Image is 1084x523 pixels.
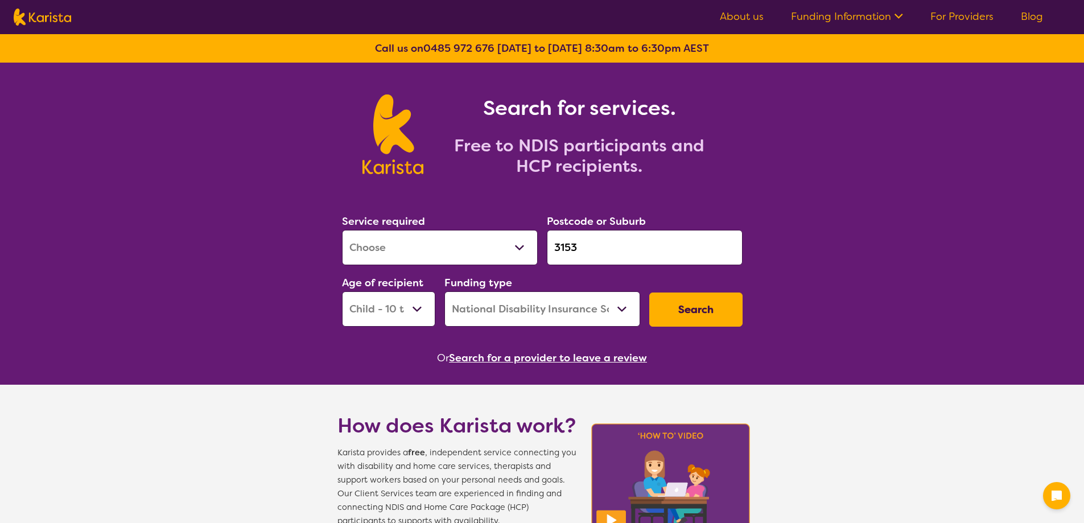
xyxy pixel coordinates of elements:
[444,276,512,290] label: Funding type
[14,9,71,26] img: Karista logo
[649,293,743,327] button: Search
[930,10,994,23] a: For Providers
[449,349,647,366] button: Search for a provider to leave a review
[375,42,709,55] b: Call us on [DATE] to [DATE] 8:30am to 6:30pm AEST
[342,215,425,228] label: Service required
[342,276,423,290] label: Age of recipient
[437,135,722,176] h2: Free to NDIS participants and HCP recipients.
[437,94,722,122] h1: Search for services.
[1021,10,1043,23] a: Blog
[547,230,743,265] input: Type
[362,94,423,174] img: Karista logo
[337,412,576,439] h1: How does Karista work?
[423,42,494,55] a: 0485 972 676
[791,10,903,23] a: Funding Information
[408,447,425,458] b: free
[720,10,764,23] a: About us
[437,349,449,366] span: Or
[547,215,646,228] label: Postcode or Suburb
